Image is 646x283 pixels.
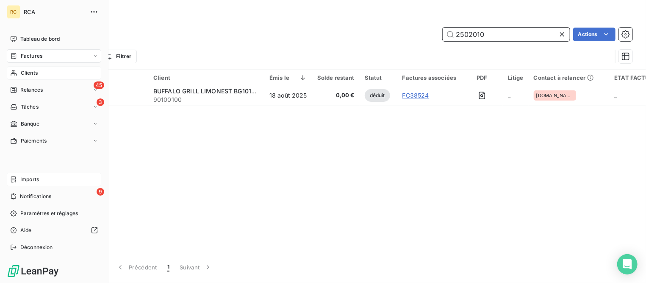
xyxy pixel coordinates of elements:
span: Relances [20,86,43,94]
div: Client [153,74,259,81]
span: 1 [167,263,169,272]
span: Tâches [21,103,39,111]
button: 1 [162,258,175,276]
span: Factures [21,52,42,60]
span: déduit [365,89,390,102]
a: Paiements [7,134,101,148]
div: Émis le [269,74,307,81]
span: Banque [21,120,39,128]
span: BUFFALO GRILL LIMONEST BG10126S [153,87,263,95]
a: 3Tâches [7,100,101,114]
button: Filtrer [98,50,137,63]
a: Aide [7,224,101,237]
img: Logo LeanPay [7,264,59,278]
span: Tableau de bord [20,35,60,43]
div: PDF [466,74,497,81]
span: 45 [94,81,104,89]
span: Clients [21,69,38,77]
div: Contact à relancer [534,74,604,81]
div: Factures associées [402,74,457,81]
div: Solde restant [317,74,355,81]
span: Déconnexion [20,244,53,251]
div: Open Intercom Messenger [617,254,638,275]
span: Aide [20,227,32,234]
span: Imports [20,176,39,183]
a: 45Relances [7,83,101,97]
span: Notifications [20,193,51,200]
div: Litige [508,74,524,81]
span: Paiements [21,137,47,145]
div: RC [7,5,20,19]
button: Actions [573,28,616,41]
span: 3 [97,98,104,106]
a: Paramètres et réglages [7,207,101,220]
td: 18 août 2025 [264,85,312,106]
span: [DOMAIN_NAME][EMAIL_ADDRESS][DOMAIN_NAME] [536,93,574,98]
span: 0,00 € [317,91,355,100]
a: Tableau de bord [7,32,101,46]
span: 9 [97,188,104,196]
div: Statut [365,74,392,81]
span: Paramètres et réglages [20,210,78,217]
a: Clients [7,66,101,80]
a: Banque [7,117,101,131]
span: 90100100 [153,95,259,104]
a: Factures [7,49,101,63]
span: _ [508,92,510,99]
button: Précédent [111,258,162,276]
input: Rechercher [443,28,570,41]
button: Suivant [175,258,217,276]
span: RCA [24,8,85,15]
span: _ [614,92,617,99]
a: FC38524 [402,91,429,100]
a: Imports [7,173,101,186]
